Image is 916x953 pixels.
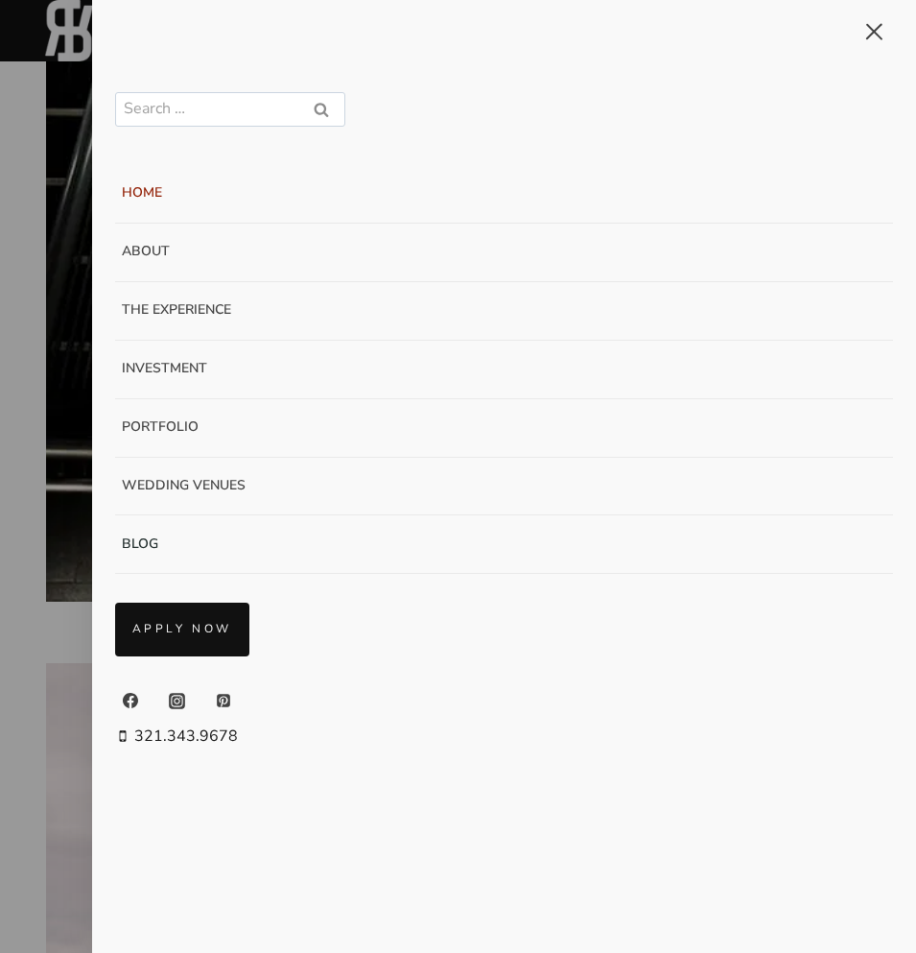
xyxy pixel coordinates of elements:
a: Pinterest [207,685,239,717]
a: About [115,224,894,282]
a: APPLY NOW [115,603,249,655]
a: Wedding Venues [115,458,894,516]
a: The Experience [115,282,894,341]
input: Search [297,92,345,127]
a: Portfolio [115,399,894,458]
a: Instagram [161,685,193,717]
a: Facebook [115,685,147,717]
a: Home [115,165,894,224]
span: 321.343.9678 [134,727,238,747]
a: Investment [115,341,894,399]
nav: Primary Mobile Navigation [115,165,894,575]
a: Blog [115,515,894,574]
